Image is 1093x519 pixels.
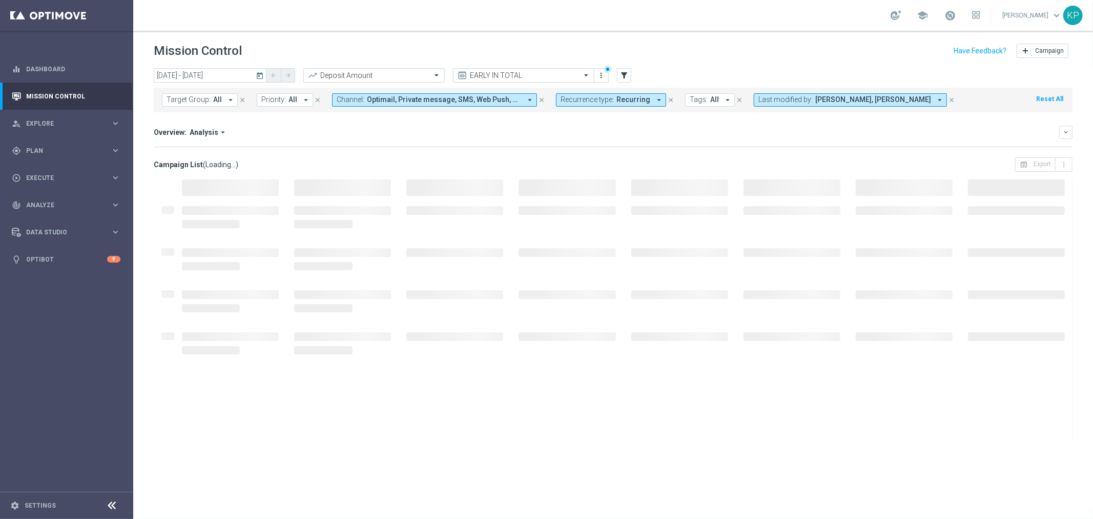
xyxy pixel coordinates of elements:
[238,94,247,106] button: close
[26,121,111,127] span: Explore
[261,95,286,104] span: Priority:
[736,96,743,104] i: close
[162,93,238,107] button: Target Group: All arrow_drop_down
[12,201,21,210] i: track_changes
[954,47,1006,54] input: Have Feedback?
[26,175,111,181] span: Execute
[620,71,629,80] i: filter_alt
[710,95,719,104] span: All
[1015,157,1056,172] button: open_in_browser Export
[11,174,121,182] button: play_circle_outline Execute keyboard_arrow_right
[236,160,238,169] span: )
[685,93,735,107] button: Tags: All arrow_drop_down
[111,118,120,128] i: keyboard_arrow_right
[948,96,955,104] i: close
[226,95,235,105] i: arrow_drop_down
[947,94,956,106] button: close
[203,160,205,169] span: (
[337,95,364,104] span: Channel:
[107,256,120,263] div: 8
[758,95,813,104] span: Last modified by:
[1017,44,1068,58] button: add Campaign
[1001,8,1063,23] a: [PERSON_NAME]keyboard_arrow_down
[167,95,211,104] span: Target Group:
[666,94,675,106] button: close
[935,95,944,105] i: arrow_drop_down
[12,173,21,183] i: play_circle_outline
[12,119,111,128] div: Explore
[1056,157,1073,172] button: more_vert
[538,96,545,104] i: close
[617,68,631,83] button: filter_alt
[367,95,521,104] span: Optimail, Private message, SMS, Web Push, XtremePush
[735,94,744,106] button: close
[616,95,650,104] span: Recurring
[288,95,297,104] span: All
[11,201,121,209] button: track_changes Analyze keyboard_arrow_right
[111,200,120,210] i: keyboard_arrow_right
[556,93,666,107] button: Recurrence type: Recurring arrow_drop_down
[256,71,265,80] i: today
[154,68,266,83] input: Select date range
[12,55,120,83] div: Dashboard
[213,95,222,104] span: All
[1021,47,1029,55] i: add
[12,146,21,155] i: gps_fixed
[12,83,120,110] div: Mission Control
[111,146,120,155] i: keyboard_arrow_right
[332,93,537,107] button: Channel: Optimail, Private message, SMS, Web Push, XtremePush arrow_drop_down
[26,246,107,273] a: Optibot
[111,173,120,183] i: keyboard_arrow_right
[26,229,111,235] span: Data Studio
[11,147,121,155] button: gps_fixed Plan keyboard_arrow_right
[26,83,120,110] a: Mission Control
[604,66,611,73] div: There are unsaved changes
[1062,129,1069,136] i: keyboard_arrow_down
[1051,10,1062,21] span: keyboard_arrow_down
[11,228,121,236] button: Data Studio keyboard_arrow_right
[239,96,246,104] i: close
[690,95,708,104] span: Tags:
[11,119,121,128] button: person_search Explore keyboard_arrow_right
[1060,161,1068,169] i: more_vert
[667,96,674,104] i: close
[26,55,120,83] a: Dashboard
[12,119,21,128] i: person_search
[537,94,546,106] button: close
[12,201,111,210] div: Analyze
[154,160,238,169] h3: Campaign List
[270,72,277,79] i: arrow_back
[654,95,664,105] i: arrow_drop_down
[187,128,231,137] button: Analysis arrow_drop_down
[457,70,467,81] i: preview
[284,72,292,79] i: arrow_forward
[597,71,606,79] i: more_vert
[11,255,121,264] button: lightbulb Optibot 8
[561,95,614,104] span: Recurrence type:
[281,68,295,83] button: arrow_forward
[1035,47,1064,54] span: Campaign
[1035,93,1064,105] button: Reset All
[190,128,218,137] span: Analysis
[1063,6,1083,25] div: KP
[1015,160,1073,168] multiple-options-button: Export to CSV
[815,95,931,104] span: [PERSON_NAME], [PERSON_NAME]
[218,128,228,137] i: arrow_drop_down
[11,92,121,101] button: Mission Control
[723,95,732,105] i: arrow_drop_down
[12,146,111,155] div: Plan
[205,160,236,169] span: Loading...
[26,148,111,154] span: Plan
[525,95,534,105] i: arrow_drop_down
[11,65,121,73] button: equalizer Dashboard
[154,128,187,137] h3: Overview:
[303,68,445,83] ng-select: Deposit Amount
